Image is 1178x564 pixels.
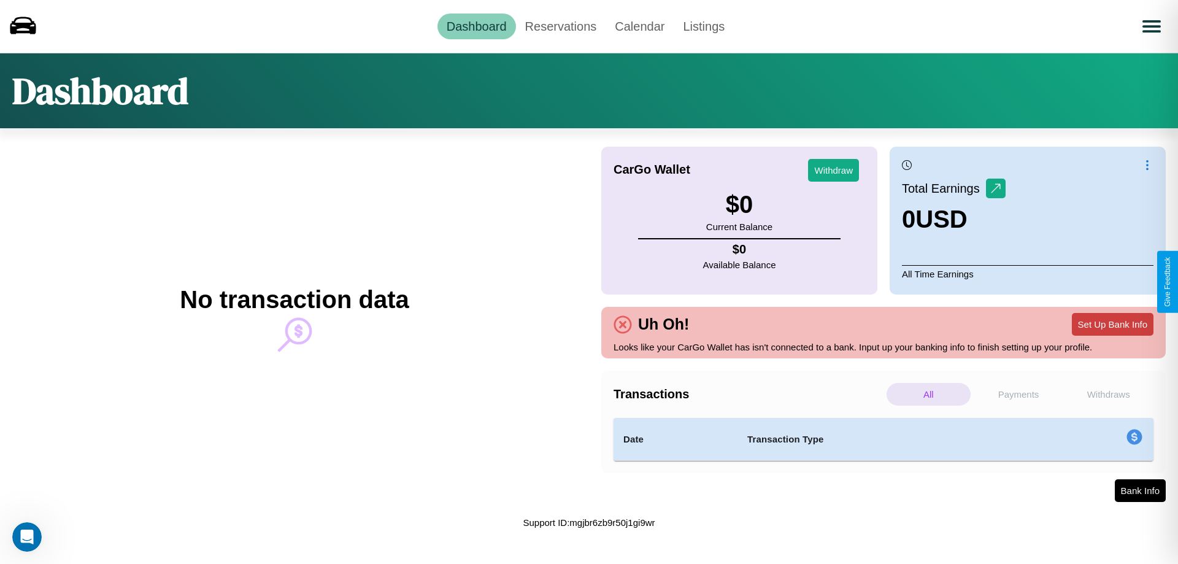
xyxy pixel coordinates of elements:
[437,14,516,39] a: Dashboard
[632,315,695,333] h4: Uh Oh!
[614,387,883,401] h4: Transactions
[706,218,772,235] p: Current Balance
[12,522,42,552] iframe: Intercom live chat
[902,206,1006,233] h3: 0 USD
[902,177,986,199] p: Total Earnings
[902,265,1153,282] p: All Time Earnings
[1163,257,1172,307] div: Give Feedback
[614,339,1153,355] p: Looks like your CarGo Wallet has isn't connected to a bank. Input up your banking info to finish ...
[180,286,409,314] h2: No transaction data
[703,257,776,273] p: Available Balance
[1072,313,1153,336] button: Set Up Bank Info
[1115,479,1166,502] button: Bank Info
[674,14,734,39] a: Listings
[703,242,776,257] h4: $ 0
[1134,9,1169,44] button: Open menu
[977,383,1061,406] p: Payments
[706,191,772,218] h3: $ 0
[887,383,971,406] p: All
[623,432,728,447] h4: Date
[614,163,690,177] h4: CarGo Wallet
[1066,383,1150,406] p: Withdraws
[516,14,606,39] a: Reservations
[747,432,1026,447] h4: Transaction Type
[606,14,674,39] a: Calendar
[808,159,859,182] button: Withdraw
[614,418,1153,461] table: simple table
[12,66,188,116] h1: Dashboard
[523,514,655,531] p: Support ID: mgjbr6zb9r50j1gi9wr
